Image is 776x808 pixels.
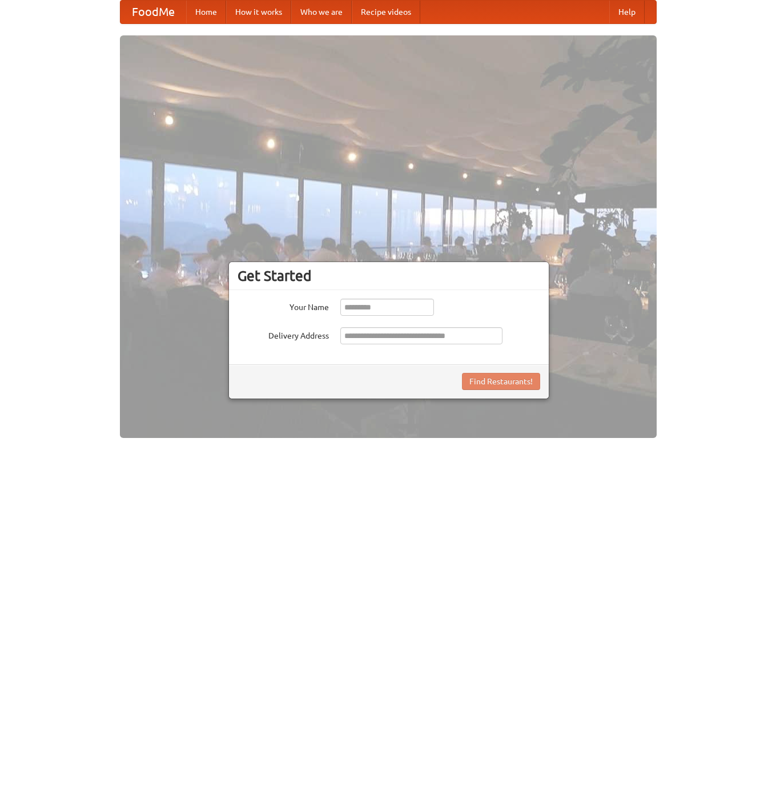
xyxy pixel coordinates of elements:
[238,267,540,284] h3: Get Started
[120,1,186,23] a: FoodMe
[238,327,329,341] label: Delivery Address
[291,1,352,23] a: Who we are
[238,299,329,313] label: Your Name
[226,1,291,23] a: How it works
[462,373,540,390] button: Find Restaurants!
[352,1,420,23] a: Recipe videos
[609,1,645,23] a: Help
[186,1,226,23] a: Home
